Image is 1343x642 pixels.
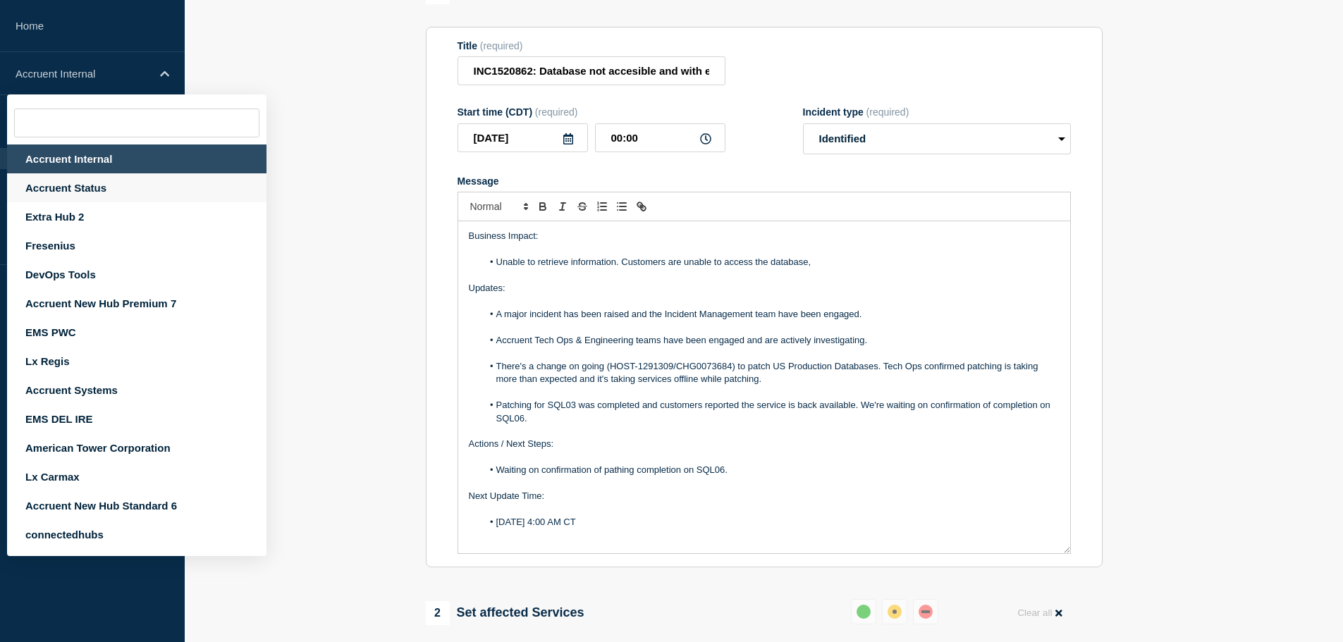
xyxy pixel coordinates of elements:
[7,289,266,318] div: Accruent New Hub Premium 7
[458,175,1071,187] div: Message
[595,123,725,152] input: HH:MM
[7,405,266,433] div: EMS DEL IRE
[612,198,632,215] button: Toggle bulleted list
[480,40,523,51] span: (required)
[533,198,553,215] button: Toggle bold text
[7,260,266,289] div: DevOps Tools
[458,40,725,51] div: Title
[857,605,871,619] div: up
[482,334,1060,347] li: Accruent Tech Ops & Engineering teams have been engaged and are actively investigating.
[1009,599,1070,626] button: Clear all
[469,230,1060,242] p: Business Impact:
[458,123,588,152] input: YYYY-MM-DD
[426,601,450,625] span: 2
[469,438,1060,450] p: Actions / Next Steps:
[7,376,266,405] div: Accruent Systems
[7,462,266,491] div: Lx Carmax
[458,56,725,85] input: Title
[482,399,1060,425] li: Patching for SQL03 was completed and customers reported the service is back available. We're wait...
[919,605,933,619] div: down
[572,198,592,215] button: Toggle strikethrough text
[7,202,266,231] div: Extra Hub 2
[7,491,266,520] div: Accruent New Hub Standard 6
[482,464,1060,476] li: Waiting on confirmation of pathing completion on SQL06.
[803,123,1071,154] select: Incident type
[851,599,876,624] button: up
[882,599,907,624] button: affected
[592,198,612,215] button: Toggle ordered list
[7,520,266,549] div: connectedhubs
[426,601,584,625] div: Set affected Services
[888,605,902,619] div: affected
[469,490,1060,502] p: Next Update Time:
[458,221,1070,553] div: Message
[553,198,572,215] button: Toggle italic text
[482,516,1060,529] li: [DATE] 4:00 AM CT
[458,106,725,118] div: Start time (CDT)
[913,599,938,624] button: down
[482,360,1060,386] li: There's a change on going (HOST-1291309/CHG0073684) to patch US Production Databases. Tech Ops co...
[7,318,266,347] div: EMS PWC
[866,106,909,118] span: (required)
[464,198,533,215] span: Font size
[535,106,578,118] span: (required)
[7,347,266,376] div: Lx Regis
[469,282,1060,295] p: Updates:
[632,198,651,215] button: Toggle link
[16,68,151,80] p: Accruent Internal
[7,144,266,173] div: Accruent Internal
[7,433,266,462] div: American Tower Corporation
[482,256,1060,268] li: Unable to retrieve information. Customers are unable to access the database,
[7,173,266,202] div: Accruent Status
[803,106,1071,118] div: Incident type
[7,231,266,260] div: Fresenius
[482,308,1060,321] li: A major incident has been raised and the Incident Management team have been engaged.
